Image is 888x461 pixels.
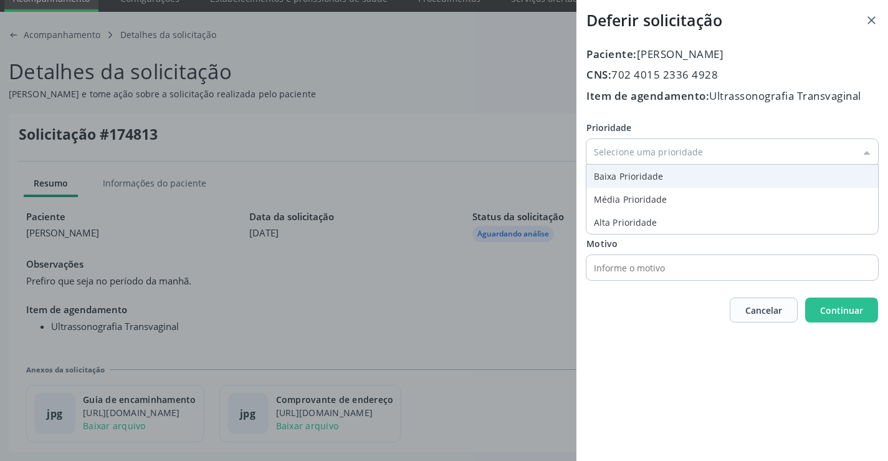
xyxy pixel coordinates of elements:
[586,47,637,61] span: Paciente:
[820,304,863,316] span: Continuar
[586,255,856,280] input: Informe o motivo
[586,188,878,211] li: Média Prioridade
[745,304,782,317] span: Cancelar
[586,139,878,164] input: Selecione uma prioridade
[586,121,631,134] span: Prioridade
[586,67,611,82] span: CNS:
[730,298,798,323] button: Cancelar
[586,165,878,188] li: Baixa Prioridade
[586,46,878,62] div: [PERSON_NAME]
[586,238,618,250] span: Motivo
[586,67,878,83] div: 702 4015 2336 4928
[586,89,709,103] span: Item de agendamento:
[586,10,722,31] h3: Deferir solicitação
[805,298,878,323] button: Continuar
[586,211,878,234] li: Alta Prioridade
[586,88,878,104] div: Ultrassonografia Transvaginal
